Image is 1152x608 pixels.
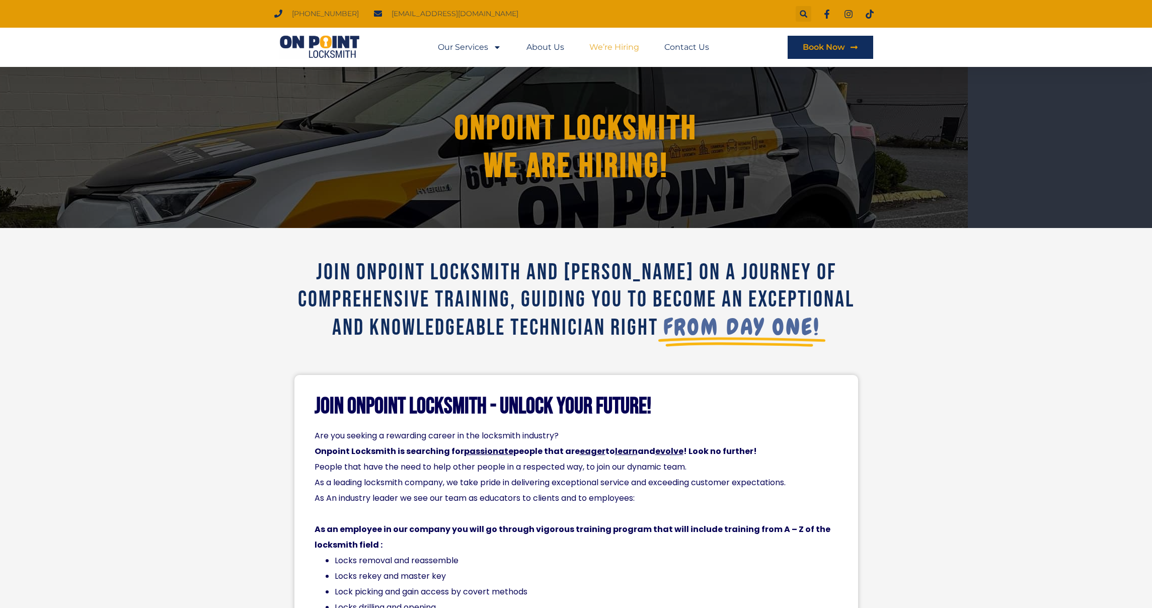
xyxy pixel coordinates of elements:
[315,395,838,418] h2: Join Onpoint Locksmith - Unlock Your Future!
[788,36,873,59] a: Book Now
[464,445,513,457] u: passionate
[438,36,501,59] a: Our Services
[389,7,518,21] span: [EMAIL_ADDRESS][DOMAIN_NAME]
[315,490,838,506] p: As An industry leader we see our team as educators to clients and to employees:
[796,6,811,22] div: Search
[298,110,854,185] h1: ONPOINT LOCKSMITH We Are hiring!
[664,36,709,59] a: Contact Us
[663,314,820,341] span: from day one!
[615,445,638,457] u: learn
[315,428,838,443] p: Are you seeking a rewarding career in the locksmith industry?
[580,445,605,457] u: eager
[289,7,359,21] span: [PHONE_NUMBER]
[298,259,855,342] span: Join Onpoint Locksmith and [PERSON_NAME] on a journey of comprehensive training, guiding you to b...
[526,36,564,59] a: About Us
[655,445,683,457] u: evolve
[315,459,838,475] p: People that have the need to help other people in a respected way, to join our dynamic team.
[315,475,838,490] p: As a leading locksmith company, we take pride in delivering exceptional service and exceeding cus...
[438,36,709,59] nav: Menu
[315,523,830,551] b: As an employee in our company you will go through vigorous training program that will include tra...
[589,36,639,59] a: We’re Hiring
[335,553,838,568] li: Locks removal and reassemble
[335,584,838,599] li: Lock picking and gain access by covert methods
[335,568,838,584] li: Locks rekey and master key
[315,445,757,457] strong: Onpoint Locksmith is searching for people that are to and ! Look no further!
[803,43,845,51] span: Book Now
